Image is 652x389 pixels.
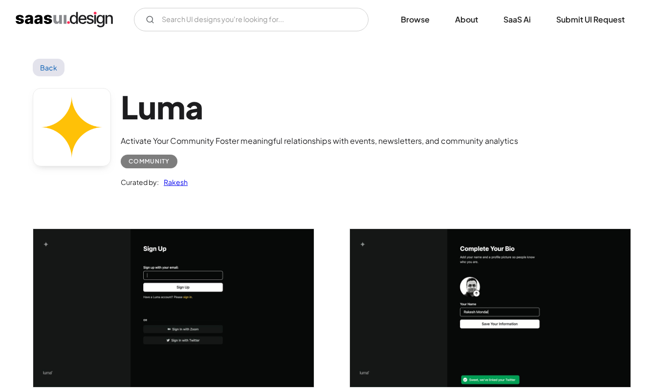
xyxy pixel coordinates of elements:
h1: Luma [121,88,518,126]
div: Community [129,156,170,167]
img: 60f7d0e6d390e084c66f9e5c_Luma%20-%20Sign%20up.jpg [33,229,314,387]
a: SaaS Ai [492,9,543,30]
a: open lightbox [350,229,630,387]
a: Back [33,59,65,76]
a: open lightbox [33,229,314,387]
form: Email Form [134,8,369,31]
a: home [16,12,113,27]
div: Activate Your Community Foster meaningful relationships with events, newsletters, and community a... [121,135,518,147]
div: Curated by: [121,176,159,188]
a: Browse [389,9,441,30]
a: Rakesh [159,176,188,188]
a: About [443,9,490,30]
a: Submit UI Request [544,9,636,30]
input: Search UI designs you're looking for... [134,8,369,31]
img: 60f7d0e6220beb56f4abbb1a_Luma%20-%20complete%20your%20bio.jpg [350,229,630,387]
